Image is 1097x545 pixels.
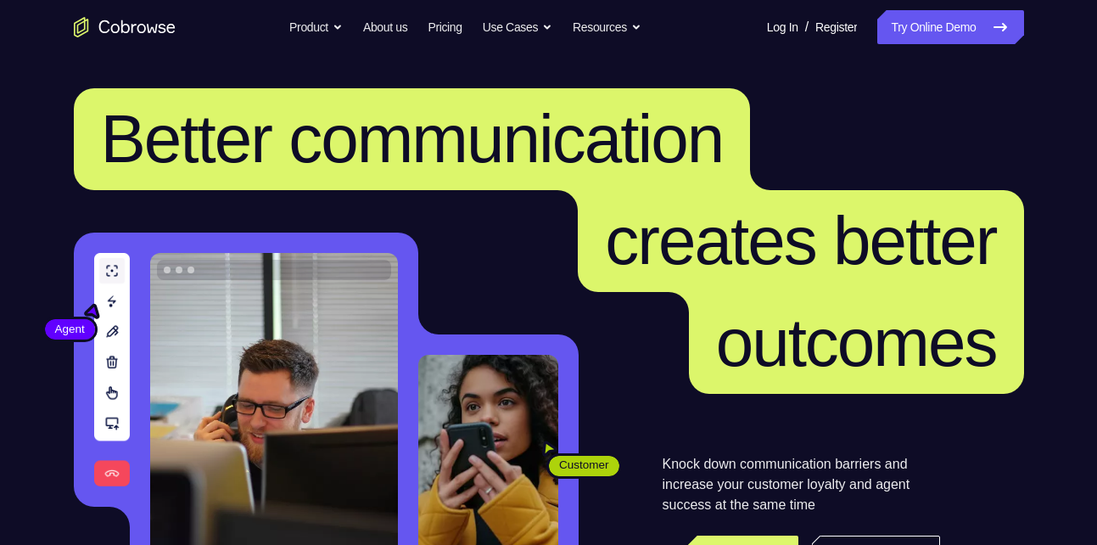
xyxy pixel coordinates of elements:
[877,10,1023,44] a: Try Online Demo
[716,305,997,380] span: outcomes
[815,10,857,44] a: Register
[428,10,462,44] a: Pricing
[573,10,641,44] button: Resources
[483,10,552,44] button: Use Cases
[101,101,724,177] span: Better communication
[605,203,996,278] span: creates better
[363,10,407,44] a: About us
[663,454,940,515] p: Knock down communication barriers and increase your customer loyalty and agent success at the sam...
[289,10,343,44] button: Product
[74,17,176,37] a: Go to the home page
[767,10,798,44] a: Log In
[805,17,809,37] span: /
